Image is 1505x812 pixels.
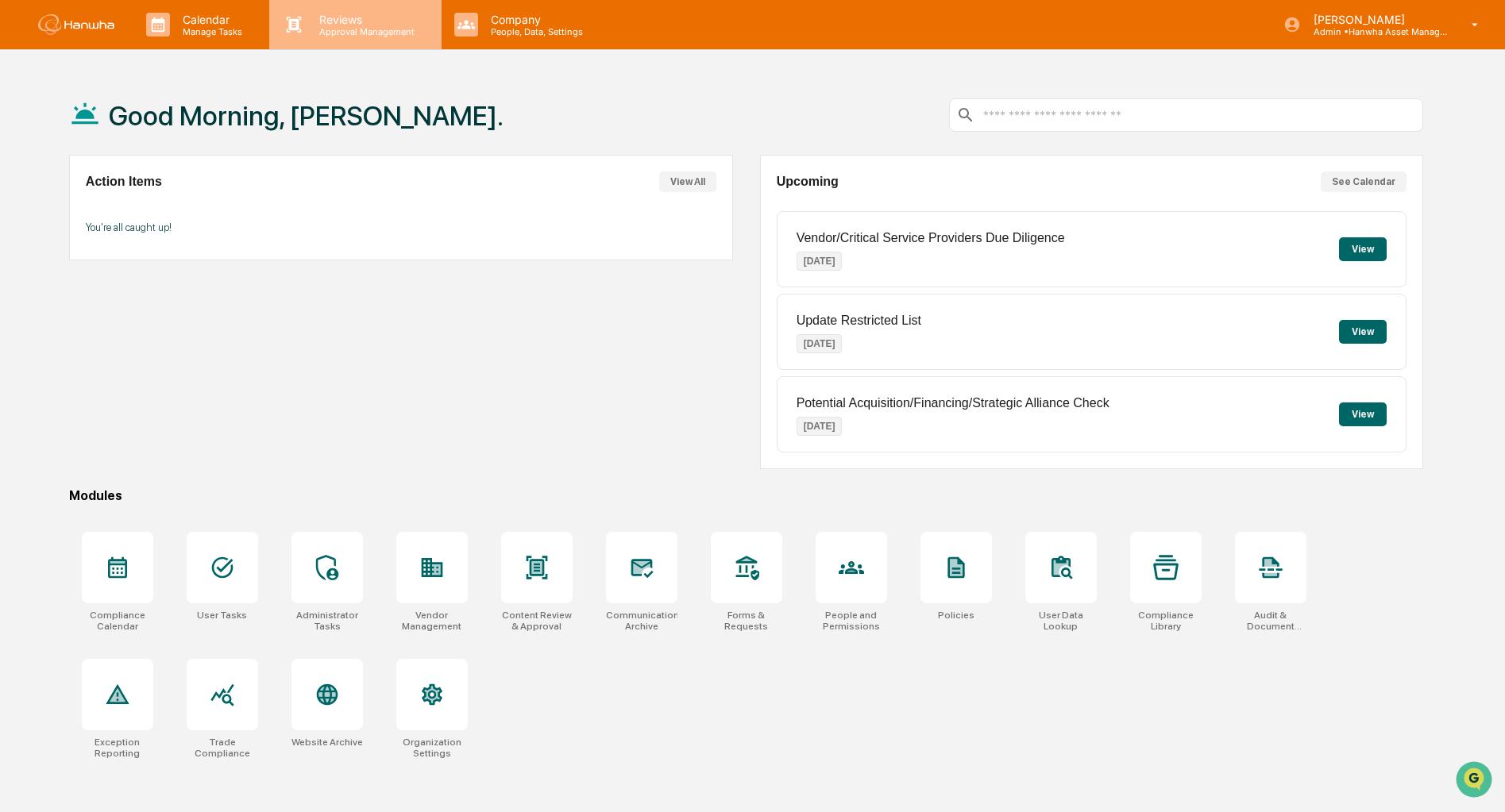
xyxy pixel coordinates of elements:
[1454,760,1497,802] iframe: Open customer support
[291,610,363,632] div: Administrator Tasks
[307,13,423,26] p: Reviews
[1130,610,1202,632] div: Compliance Library
[1025,610,1097,632] div: User Data Lookup
[86,175,162,189] h2: Action Items
[797,417,843,436] p: [DATE]
[170,13,250,26] p: Calendar
[109,194,203,222] a: 🗄️Attestations
[797,314,921,328] p: Update Restricted List
[32,230,100,246] span: Data Lookup
[32,200,102,216] span: Preclearance
[501,610,573,632] div: Content Review & Approval
[54,137,201,150] div: We're available if you need us!
[1301,13,1449,26] p: [PERSON_NAME]
[16,232,29,244] div: 🔎
[1339,402,1387,426] button: View
[396,737,468,759] div: Organization Settings
[82,610,153,632] div: Compliance Calendar
[1321,171,1407,192] button: See Calendar
[606,610,677,632] div: Communications Archive
[777,175,839,189] h2: Upcoming
[86,221,716,233] p: You're all caught up!
[478,13,591,26] p: Company
[711,610,782,632] div: Forms & Requests
[187,737,258,759] div: Trade Compliance
[291,737,363,748] div: Website Archive
[38,14,114,35] img: logo
[10,224,106,252] a: 🔎Data Lookup
[131,200,197,216] span: Attestations
[69,488,1424,503] div: Modules
[1235,610,1306,632] div: Audit & Document Logs
[797,396,1109,410] p: Potential Acquisition/Financing/Strategic Alliance Check
[10,194,109,222] a: 🖐️Preclearance
[1339,237,1387,261] button: View
[797,334,843,353] p: [DATE]
[816,610,887,632] div: People and Permissions
[41,72,262,89] input: Clear
[16,121,44,150] img: 1746055101610-c473b297-6a78-478c-a979-82029cc54cd1
[112,268,192,281] a: Powered byPylon
[659,171,716,192] button: View All
[16,33,289,59] p: How can we help?
[396,610,468,632] div: Vendor Management
[197,610,247,621] div: User Tasks
[797,231,1065,245] p: Vendor/Critical Service Providers Due Diligence
[115,202,128,214] div: 🗄️
[478,26,591,37] p: People, Data, Settings
[82,737,153,759] div: Exception Reporting
[797,252,843,271] p: [DATE]
[270,126,289,145] button: Start new chat
[938,610,974,621] div: Policies
[1301,26,1449,37] p: Admin • Hanwha Asset Management ([GEOGRAPHIC_DATA]) Ltd.
[16,202,29,214] div: 🖐️
[1339,320,1387,344] button: View
[158,269,192,281] span: Pylon
[170,26,250,37] p: Manage Tasks
[109,100,504,132] h1: Good Morning, [PERSON_NAME].
[54,121,260,137] div: Start new chat
[307,26,423,37] p: Approval Management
